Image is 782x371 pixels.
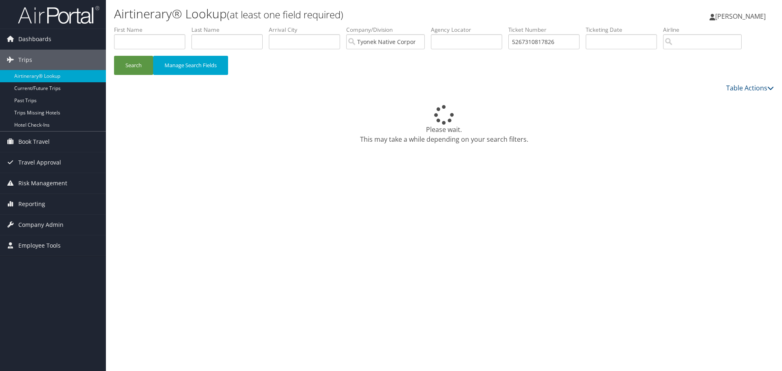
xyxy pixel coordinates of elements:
[18,132,50,152] span: Book Travel
[710,4,774,29] a: [PERSON_NAME]
[191,26,269,34] label: Last Name
[18,5,99,24] img: airportal-logo.png
[726,83,774,92] a: Table Actions
[586,26,663,34] label: Ticketing Date
[114,5,554,22] h1: Airtinerary® Lookup
[269,26,346,34] label: Arrival City
[715,12,766,21] span: [PERSON_NAME]
[114,26,191,34] label: First Name
[663,26,748,34] label: Airline
[18,173,67,193] span: Risk Management
[18,235,61,256] span: Employee Tools
[153,56,228,75] button: Manage Search Fields
[18,194,45,214] span: Reporting
[508,26,586,34] label: Ticket Number
[114,56,153,75] button: Search
[431,26,508,34] label: Agency Locator
[18,50,32,70] span: Trips
[18,29,51,49] span: Dashboards
[18,215,64,235] span: Company Admin
[18,152,61,173] span: Travel Approval
[114,105,774,144] div: Please wait. This may take a while depending on your search filters.
[227,8,343,21] small: (at least one field required)
[346,26,431,34] label: Company/Division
